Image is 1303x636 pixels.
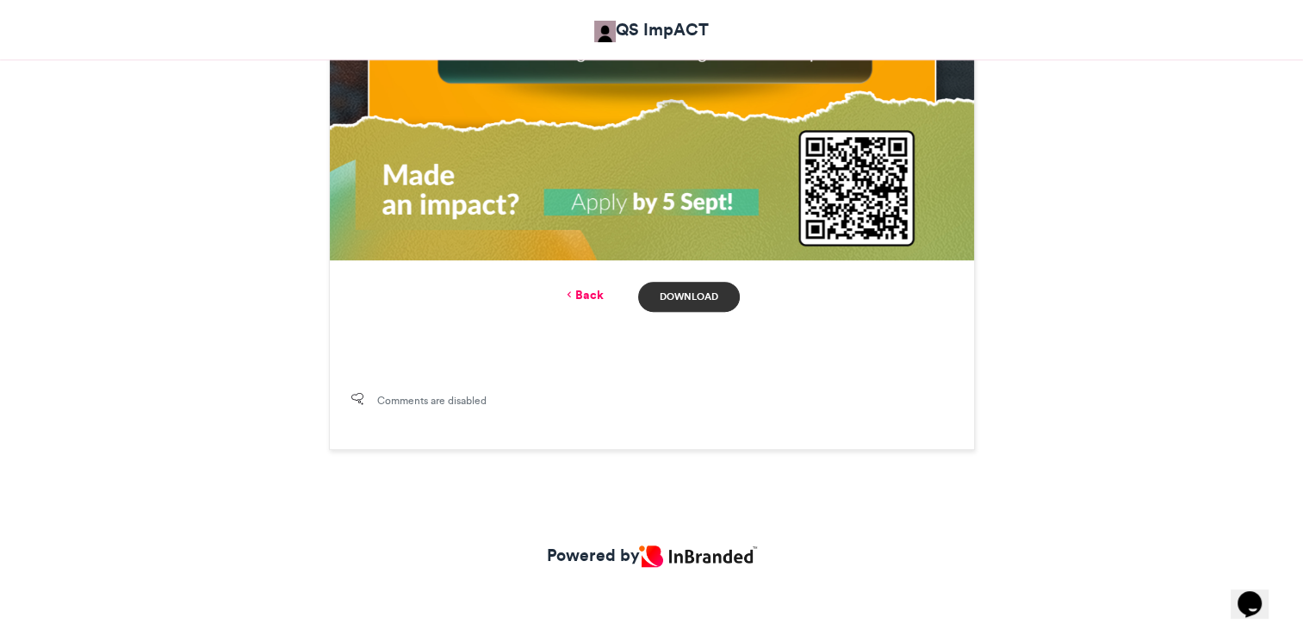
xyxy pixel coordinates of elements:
iframe: chat widget [1231,567,1286,619]
img: QS ImpACT QS ImpACT [594,21,616,42]
a: Powered by [546,543,756,568]
span: Comments are disabled [377,393,487,408]
img: Inbranded [639,546,756,567]
a: Download [638,282,739,312]
a: Back [563,286,604,304]
a: QS ImpACT [594,17,709,42]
